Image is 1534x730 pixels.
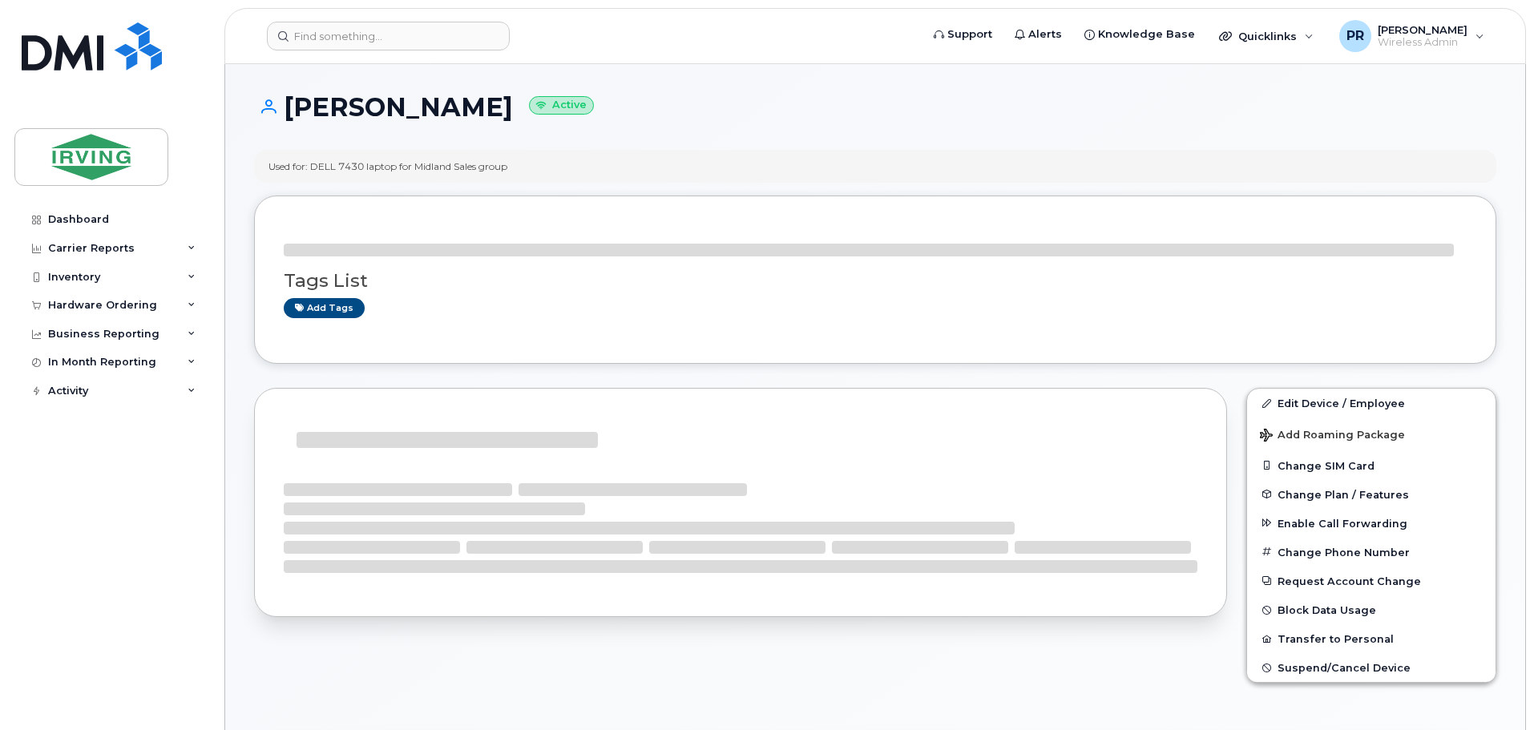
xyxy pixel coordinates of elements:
span: Add Roaming Package [1260,429,1405,444]
span: Enable Call Forwarding [1278,517,1407,529]
button: Change Plan / Features [1247,480,1496,509]
a: Add tags [284,298,365,318]
a: Edit Device / Employee [1247,389,1496,417]
div: Used for: DELL 7430 laptop for Midland Sales group [268,159,507,173]
button: Block Data Usage [1247,595,1496,624]
button: Change Phone Number [1247,538,1496,567]
small: Active [529,96,594,115]
button: Request Account Change [1247,567,1496,595]
h1: [PERSON_NAME] [254,93,1496,121]
button: Change SIM Card [1247,451,1496,480]
span: Change Plan / Features [1278,488,1409,500]
button: Add Roaming Package [1247,417,1496,450]
h3: Tags List [284,271,1467,291]
span: Suspend/Cancel Device [1278,662,1411,674]
button: Enable Call Forwarding [1247,509,1496,538]
button: Transfer to Personal [1247,624,1496,653]
button: Suspend/Cancel Device [1247,653,1496,682]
